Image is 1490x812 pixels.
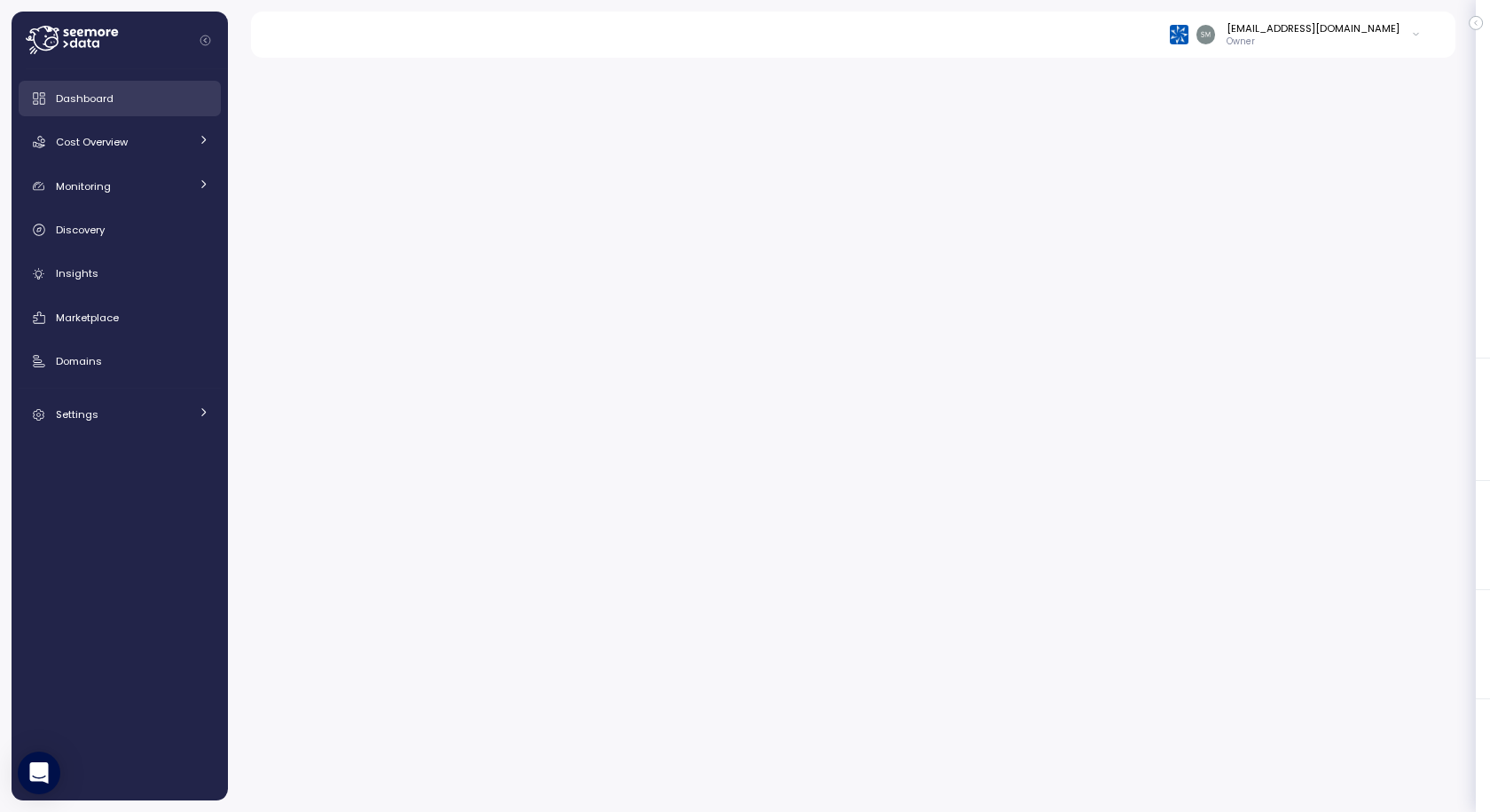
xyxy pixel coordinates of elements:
a: Cost Overview [19,124,221,160]
a: Discovery [19,212,221,248]
span: Dashboard [56,91,114,106]
div: Open Intercom Messenger [18,752,60,794]
span: Cost Overview [56,135,128,149]
span: Discovery [56,223,105,237]
span: Domains [56,354,102,368]
p: Owner [1227,35,1400,48]
img: 8b38840e6dc05d7795a5b5428363ffcd [1196,25,1215,43]
div: [EMAIL_ADDRESS][DOMAIN_NAME] [1227,21,1400,35]
a: Insights [19,256,221,292]
img: 68790ce639d2d68da1992664.PNG [1170,25,1188,43]
button: Collapse navigation [194,34,216,47]
a: Settings [19,397,221,432]
span: Settings [56,407,98,422]
span: Monitoring [56,179,111,193]
span: Insights [56,266,98,280]
a: Monitoring [19,169,221,204]
a: Dashboard [19,81,221,116]
span: Marketplace [56,311,119,325]
a: Domains [19,343,221,379]
a: Marketplace [19,300,221,335]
